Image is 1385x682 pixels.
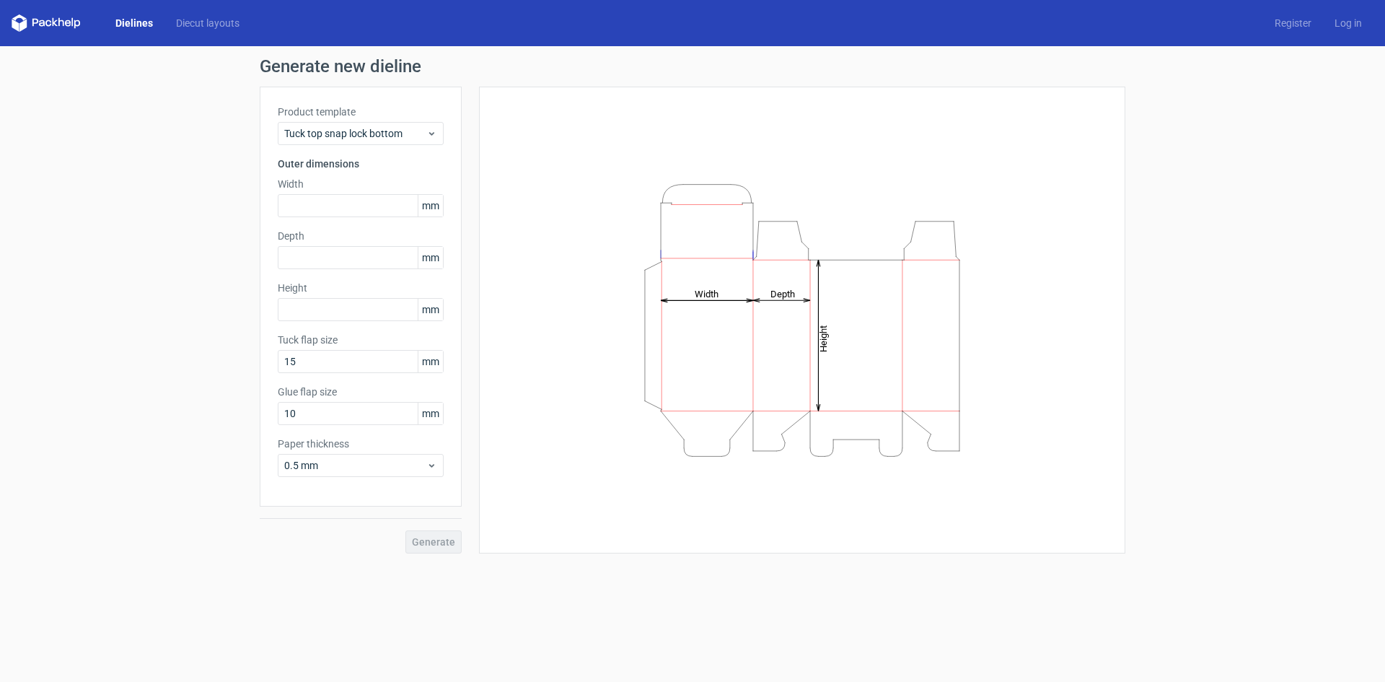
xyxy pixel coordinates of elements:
label: Depth [278,229,444,243]
span: mm [418,247,443,268]
tspan: Width [695,288,718,299]
label: Glue flap size [278,385,444,399]
span: mm [418,299,443,320]
a: Register [1263,16,1323,30]
h3: Outer dimensions [278,157,444,171]
tspan: Height [818,325,829,351]
span: mm [418,403,443,424]
span: 0.5 mm [284,458,426,473]
label: Product template [278,105,444,119]
h1: Generate new dieline [260,58,1125,75]
span: Tuck top snap lock bottom [284,126,426,141]
label: Tuck flap size [278,333,444,347]
a: Diecut layouts [164,16,251,30]
label: Paper thickness [278,437,444,451]
a: Dielines [104,16,164,30]
label: Height [278,281,444,295]
label: Width [278,177,444,191]
span: mm [418,195,443,217]
a: Log in [1323,16,1373,30]
tspan: Depth [770,288,795,299]
span: mm [418,351,443,372]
